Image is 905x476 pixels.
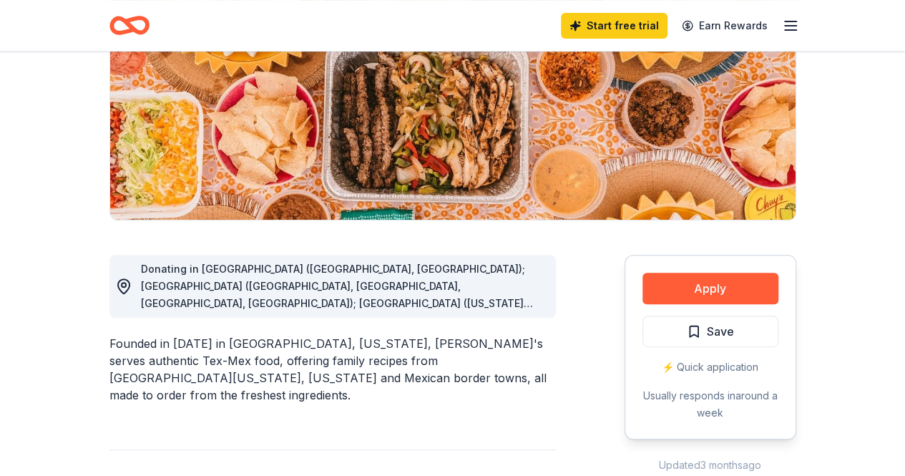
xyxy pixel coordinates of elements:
[625,457,796,474] div: Updated 3 months ago
[109,335,556,404] div: Founded in [DATE] in [GEOGRAPHIC_DATA], [US_STATE], [PERSON_NAME]'s serves authentic Tex-Mex food...
[109,9,150,42] a: Home
[642,387,778,422] div: Usually responds in around a week
[642,316,778,347] button: Save
[642,273,778,304] button: Apply
[707,322,734,341] span: Save
[642,359,778,376] div: ⚡️ Quick application
[561,13,667,39] a: Start free trial
[673,13,776,39] a: Earn Rewards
